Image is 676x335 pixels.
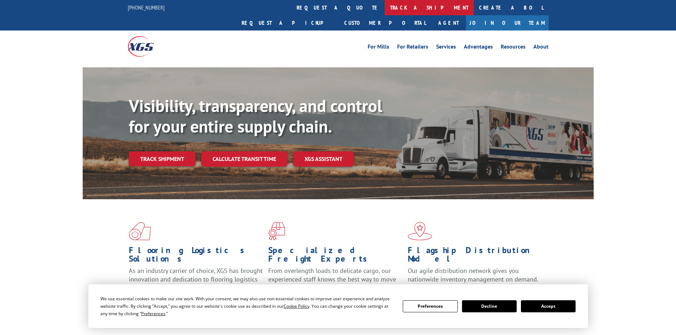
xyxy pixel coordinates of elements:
a: Customer Portal [339,15,431,30]
b: Visibility, transparency, and control for your entire supply chain. [129,95,382,137]
img: xgs-icon-flagship-distribution-model-red [408,222,432,240]
h1: Flagship Distribution Model [408,246,542,267]
button: Decline [462,300,517,312]
a: Calculate transit time [201,151,287,167]
a: XGS ASSISTANT [293,151,354,167]
p: From overlength loads to delicate cargo, our experienced staff knows the best way to move your fr... [268,267,402,298]
a: [PHONE_NUMBER] [128,4,165,11]
span: Our agile distribution network gives you nationwide inventory management on demand. [408,267,538,283]
a: For Mills [368,44,389,52]
a: Agent [431,15,466,30]
img: xgs-icon-total-supply-chain-intelligence-red [129,222,151,240]
div: Cookie Consent Prompt [88,284,588,328]
a: About [533,44,549,52]
a: For Retailers [397,44,428,52]
a: Track shipment [129,151,196,166]
img: xgs-icon-focused-on-flooring-red [268,222,285,240]
span: Preferences [141,311,165,317]
div: We use essential cookies to make our site work. With your consent, we may also use non-essential ... [100,295,394,317]
span: As an industry carrier of choice, XGS has brought innovation and dedication to flooring logistics... [129,267,263,292]
h1: Specialized Freight Experts [268,246,402,267]
span: Cookie Policy [284,303,309,309]
button: Accept [521,300,576,312]
a: Resources [501,44,526,52]
a: Services [436,44,456,52]
button: Preferences [403,300,457,312]
a: Request a pickup [236,15,339,30]
h1: Flooring Logistics Solutions [129,246,263,267]
a: Join Our Team [466,15,549,30]
a: Advantages [464,44,493,52]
